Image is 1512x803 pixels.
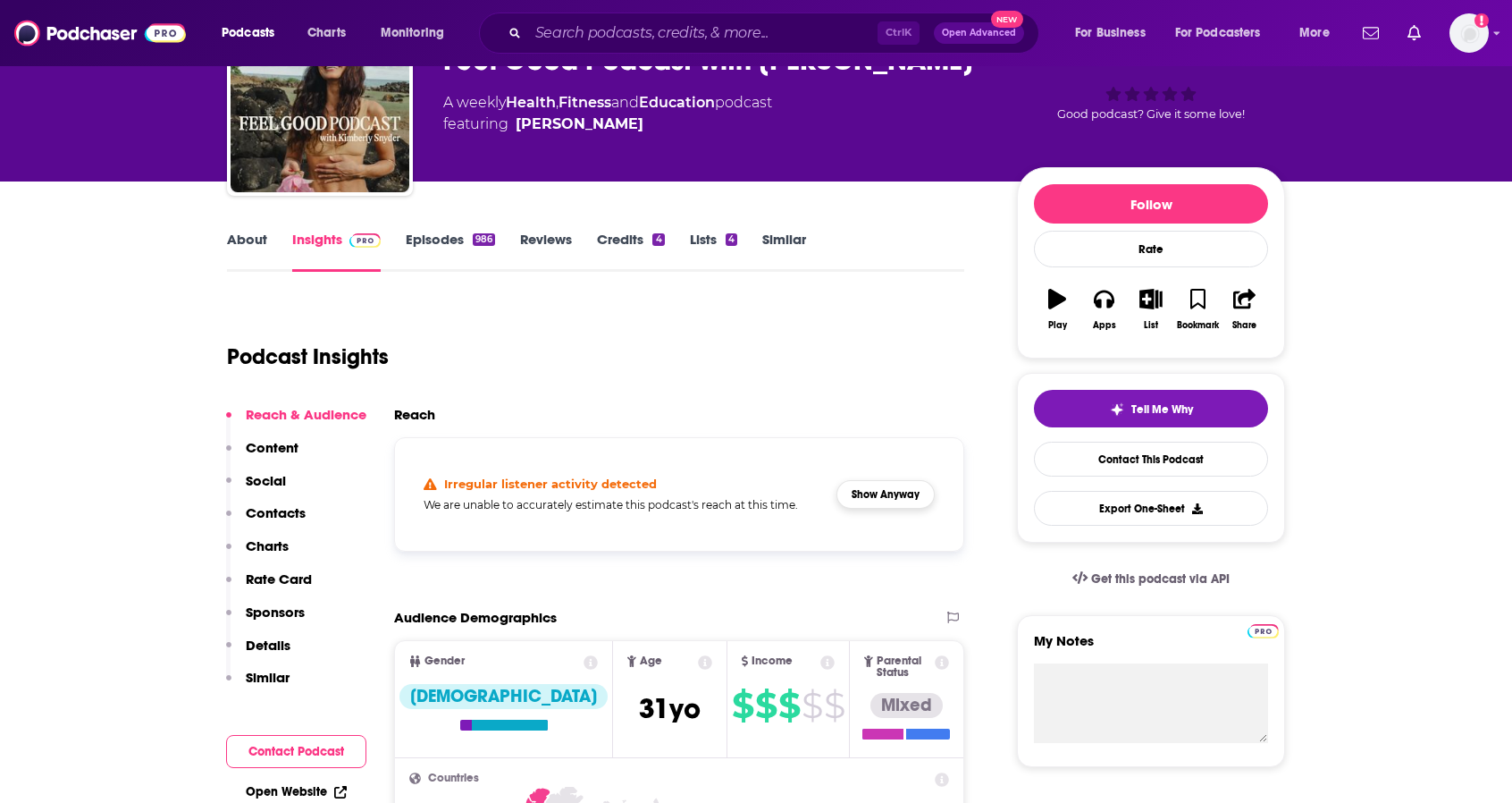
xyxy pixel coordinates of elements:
a: Show notifications dropdown [1356,18,1386,48]
span: Gender [424,655,465,667]
img: Podchaser Pro [1247,624,1279,638]
button: open menu [368,19,467,47]
h4: Irregular listener activity detected [444,477,657,491]
button: Bookmark [1174,277,1221,342]
div: 4 [726,233,737,246]
button: Share [1222,277,1268,342]
span: For Podcasters [1175,21,1261,46]
button: open menu [209,19,298,47]
button: Apps [1080,277,1127,342]
span: $ [732,691,753,720]
button: Follow [1034,184,1268,224]
p: Sponsors [246,604,305,621]
div: 986 [473,233,495,246]
button: open menu [1287,19,1352,47]
div: Apps [1093,320,1116,331]
img: Podchaser Pro [349,233,381,248]
span: 31 yo [639,691,701,726]
span: and [611,94,639,111]
p: Content [246,439,298,456]
p: Contacts [246,504,306,521]
h5: We are unable to accurately estimate this podcast's reach at this time. [424,498,822,511]
div: Bookmark [1177,320,1219,331]
button: Contacts [226,504,306,537]
a: Get this podcast via API [1058,557,1244,601]
p: Similar [246,669,290,686]
div: [DEMOGRAPHIC_DATA] [399,684,608,709]
a: Reviews [520,231,572,272]
span: Get this podcast via API [1091,571,1230,587]
span: Countries [428,773,479,784]
button: Sponsors [226,604,305,637]
button: Rate Card [226,571,312,604]
button: open menu [1163,19,1287,47]
span: For Business [1075,21,1146,46]
h2: Audience Demographics [394,609,557,626]
p: Details [246,637,290,654]
button: Show profile menu [1449,13,1489,53]
span: Logged in as megcassidy [1449,13,1489,53]
button: Social [226,472,286,505]
span: New [991,11,1023,28]
label: My Notes [1034,632,1268,664]
svg: Add a profile image [1474,13,1489,28]
button: Open AdvancedNew [934,22,1024,44]
a: InsightsPodchaser Pro [292,231,381,272]
button: tell me why sparkleTell Me Why [1034,390,1268,427]
p: Reach & Audience [246,406,366,423]
button: Details [226,637,290,670]
span: $ [802,691,822,720]
button: List [1128,277,1174,342]
button: Show Anyway [836,480,935,509]
div: List [1144,320,1158,331]
button: Content [226,439,298,472]
a: Education [639,94,715,111]
img: tell me why sparkle [1110,402,1124,417]
span: $ [824,691,844,720]
p: Charts [246,537,289,554]
button: Export One-Sheet [1034,491,1268,526]
a: Credits4 [597,231,664,272]
a: Episodes986 [406,231,495,272]
a: About [227,231,267,272]
span: $ [778,691,800,720]
div: Search podcasts, credits, & more... [496,13,1056,54]
input: Search podcasts, credits, & more... [528,19,878,47]
span: Income [752,655,793,667]
a: Show notifications dropdown [1400,18,1428,48]
span: Age [640,655,662,667]
button: Similar [226,669,290,702]
a: Charts [296,19,357,47]
img: Feel Good Podcast with Kimberly Snyder [231,13,409,192]
a: Contact This Podcast [1034,442,1268,477]
a: Pro website [1247,621,1279,638]
div: 4 [652,233,664,246]
span: featuring [443,114,772,135]
button: Reach & Audience [226,406,366,439]
span: Open Advanced [942,29,1016,38]
span: Parental Status [877,655,932,679]
span: Good podcast? Give it some love! [1057,107,1245,121]
img: Podchaser - Follow, Share and Rate Podcasts [14,16,186,50]
a: Open Website [246,784,347,799]
img: User Profile [1449,13,1489,53]
a: Similar [762,231,806,272]
span: More [1299,21,1330,46]
a: Kimberly Snyder [516,114,643,135]
span: Charts [307,21,346,46]
button: Play [1034,277,1080,342]
a: Fitness [559,94,611,111]
button: Charts [226,537,289,571]
span: Monitoring [381,21,444,46]
h2: Reach [394,406,435,423]
p: Social [246,472,286,489]
div: Play [1048,320,1067,331]
div: Share [1232,320,1256,331]
a: Lists4 [690,231,737,272]
span: $ [755,691,777,720]
span: Tell Me Why [1131,402,1193,417]
span: Podcasts [222,21,274,46]
div: Rate [1034,231,1268,267]
span: Ctrl K [878,21,920,45]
